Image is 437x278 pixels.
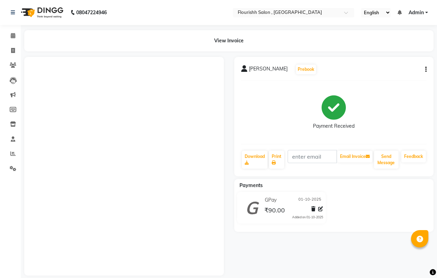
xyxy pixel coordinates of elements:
[249,65,288,75] span: [PERSON_NAME]
[296,65,316,74] button: Prebook
[337,151,373,162] button: Email Invoice
[401,151,426,162] a: Feedback
[288,150,337,163] input: enter email
[264,206,285,216] span: ₹90.00
[292,215,323,220] div: Added on 01-10-2025
[239,182,263,188] span: Payments
[408,250,430,271] iframe: chat widget
[313,123,355,130] div: Payment Received
[298,196,321,204] span: 01-10-2025
[409,9,424,16] span: Admin
[18,3,65,22] img: logo
[24,30,434,51] div: View Invoice
[76,3,107,22] b: 08047224946
[265,196,277,204] span: GPay
[242,151,268,169] a: Download
[269,151,284,169] a: Print
[374,151,399,169] button: Send Message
